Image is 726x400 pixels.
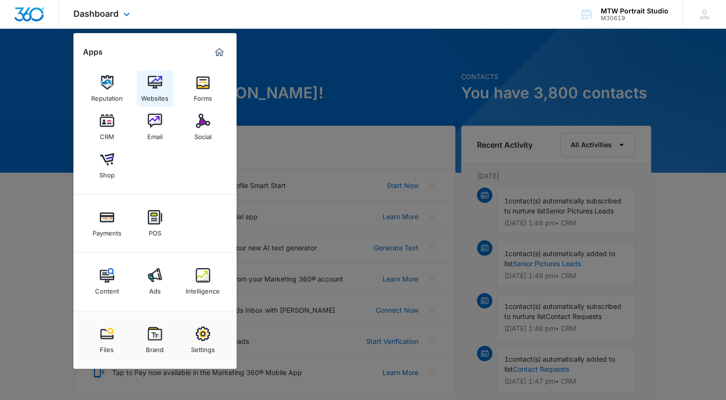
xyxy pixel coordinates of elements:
div: Social [194,128,212,141]
h2: Apps [83,47,103,57]
a: Websites [137,71,173,107]
a: Forms [185,71,221,107]
a: Payments [89,205,125,242]
div: Ads [149,282,161,295]
a: Email [137,109,173,145]
a: Content [89,263,125,300]
div: Email [147,128,163,141]
div: POS [149,224,161,237]
a: Ads [137,263,173,300]
div: Settings [191,341,215,353]
a: POS [137,205,173,242]
a: Brand [137,322,173,358]
span: Dashboard [73,9,119,19]
div: CRM [100,128,114,141]
div: Websites [141,90,168,102]
a: Social [185,109,221,145]
div: Content [95,282,119,295]
div: account id [601,15,668,22]
a: Marketing 360® Dashboard [212,45,227,60]
div: Intelligence [186,282,220,295]
a: CRM [89,109,125,145]
div: account name [601,7,668,15]
div: Reputation [91,90,123,102]
a: Intelligence [185,263,221,300]
a: Shop [89,147,125,184]
div: Forms [194,90,212,102]
a: Files [89,322,125,358]
div: Files [100,341,114,353]
div: Brand [146,341,164,353]
a: Settings [185,322,221,358]
div: Payments [93,224,121,237]
a: Reputation [89,71,125,107]
div: Shop [99,166,115,179]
